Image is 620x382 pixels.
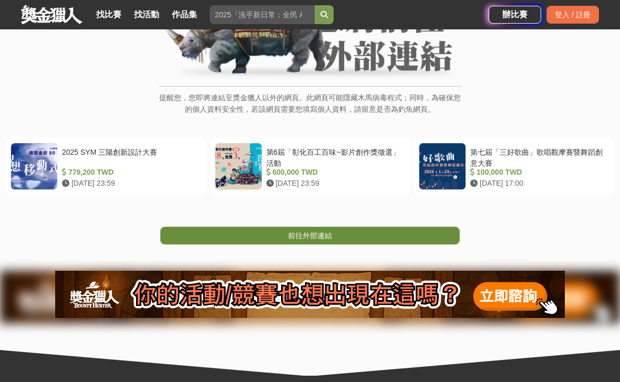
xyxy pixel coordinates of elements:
[92,7,126,22] a: 找比賽
[159,92,461,126] p: 提醒您，您即將連結至獎金獵人以外的網頁。此網頁可能隱藏木馬病毒程式；同時，為確保您的個人資料安全性，若該網頁需要您填寫個人資料，請留意是否為釣魚網頁。
[266,178,401,189] div: [DATE] 23:59
[210,137,411,195] a: 第6屆「彰化百工百味~影片創作獎徵選」活動 600,000 TWD [DATE] 23:59
[414,137,615,195] a: 第七屆「三好歌曲」歌唱觀摩賽暨舞蹈創意大賽 100,000 TWD [DATE] 17:00
[489,6,541,24] a: 辦比賽
[62,147,197,167] div: 2025 SYM 三陽創新設計大賽
[160,227,460,245] a: 前往外部連結
[130,7,163,22] a: 找活動
[266,147,401,167] div: 第6屆「彰化百工百味~影片創作獎徵選」活動
[288,231,332,240] span: 前往外部連結
[546,6,599,24] div: 登入 / 註冊
[266,167,401,178] div: 600,000 TWD
[5,137,206,195] a: 2025 SYM 三陽創新設計大賽 779,200 TWD [DATE] 23:59
[470,178,605,189] div: [DATE] 17:00
[62,167,197,178] div: 779,200 TWD
[168,7,201,22] a: 作品集
[210,5,315,24] input: 2025「洗手新日常：全民 ALL IN」洗手歌全台徵選
[55,271,565,318] img: 905fc34d-8193-4fb2-a793-270a69788fd0.png
[470,167,605,178] div: 100,000 TWD
[62,178,197,189] div: [DATE] 23:59
[470,147,605,167] div: 第七屆「三好歌曲」歌唱觀摩賽暨舞蹈創意大賽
